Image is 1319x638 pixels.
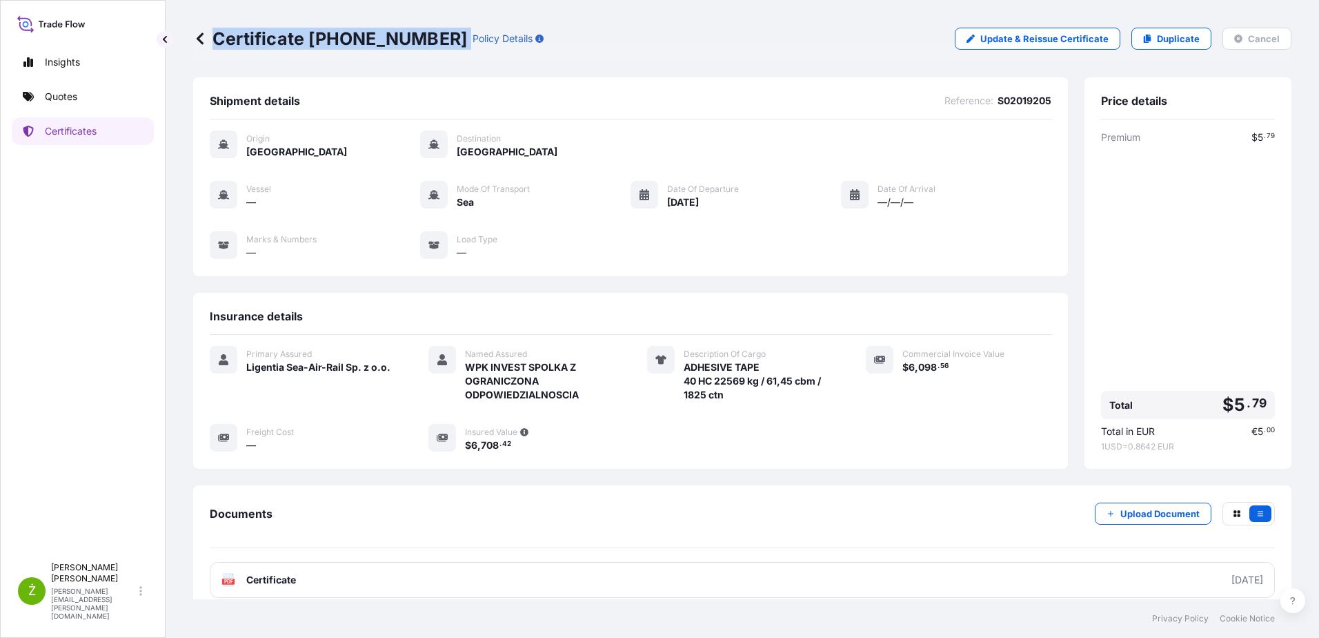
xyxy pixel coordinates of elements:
[980,32,1109,46] p: Update & Reissue Certificate
[955,28,1120,50] a: Update & Reissue Certificate
[210,562,1275,598] a: PDFCertificate[DATE]
[12,83,154,110] a: Quotes
[45,124,97,138] p: Certificates
[1234,396,1245,414] span: 5
[1251,427,1258,436] span: €
[246,360,390,374] span: Ligentia Sea-Air-Rail Sp. z o.o.
[915,362,918,372] span: ,
[246,246,256,260] span: —
[1247,399,1251,407] span: .
[502,442,511,447] span: 42
[246,573,296,587] span: Certificate
[944,94,993,108] span: Reference :
[465,349,527,360] span: Named Assured
[1251,133,1258,142] span: $
[12,48,154,76] a: Insights
[1157,32,1200,46] p: Duplicate
[246,349,312,360] span: Primary Assured
[1222,28,1291,50] button: Cancel
[1258,133,1263,142] span: 5
[210,309,303,323] span: Insurance details
[877,184,935,195] span: Date of Arrival
[1267,134,1275,139] span: 79
[684,360,833,402] span: ADHESIVE TAPE 40 HC 22569 kg / 61,45 cbm / 1825 ctn
[246,427,294,438] span: Freight Cost
[1095,503,1211,525] button: Upload Document
[909,362,915,372] span: 6
[45,55,80,69] p: Insights
[1101,130,1140,144] span: Premium
[210,94,300,108] span: Shipment details
[1231,573,1263,587] div: [DATE]
[940,364,949,369] span: 56
[1101,441,1275,452] span: 1 USD = 0.8642 EUR
[51,587,137,620] p: [PERSON_NAME][EMAIL_ADDRESS][PERSON_NAME][DOMAIN_NAME]
[12,117,154,145] a: Certificates
[918,362,937,372] span: 098
[246,133,270,144] span: Origin
[481,441,499,450] span: 708
[1252,399,1267,407] span: 79
[28,584,36,598] span: Ż
[998,94,1051,108] span: S02019205
[457,234,497,245] span: Load Type
[1248,32,1280,46] p: Cancel
[465,441,471,450] span: $
[457,184,530,195] span: Mode of Transport
[457,133,501,144] span: Destination
[246,184,271,195] span: Vessel
[193,28,467,50] p: Certificate [PHONE_NUMBER]
[246,145,347,159] span: [GEOGRAPHIC_DATA]
[1267,428,1275,433] span: 00
[465,360,614,402] span: WPK INVEST SPOLKA Z OGRANICZONA ODPOWIEDZIALNOSCIA
[465,427,517,438] span: Insured Value
[1152,613,1209,624] a: Privacy Policy
[667,184,739,195] span: Date of Departure
[473,32,533,46] p: Policy Details
[1101,94,1167,108] span: Price details
[1258,427,1263,436] span: 5
[684,349,766,360] span: Description Of Cargo
[1220,613,1275,624] a: Cookie Notice
[246,195,256,209] span: —
[1222,396,1233,414] span: $
[45,90,77,104] p: Quotes
[246,438,256,452] span: —
[667,195,699,209] span: [DATE]
[477,441,481,450] span: ,
[1131,28,1211,50] a: Duplicate
[877,195,913,209] span: —/—/—
[224,579,233,584] text: PDF
[1264,428,1266,433] span: .
[499,442,502,447] span: .
[902,349,1004,360] span: Commercial Invoice Value
[457,195,474,209] span: Sea
[246,234,317,245] span: Marks & Numbers
[938,364,940,369] span: .
[1101,425,1155,438] span: Total in EUR
[457,145,557,159] span: [GEOGRAPHIC_DATA]
[902,362,909,372] span: $
[457,246,466,260] span: —
[471,441,477,450] span: 6
[51,562,137,584] p: [PERSON_NAME] [PERSON_NAME]
[210,507,272,521] span: Documents
[1120,507,1200,521] p: Upload Document
[1109,398,1133,412] span: Total
[1264,134,1266,139] span: .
